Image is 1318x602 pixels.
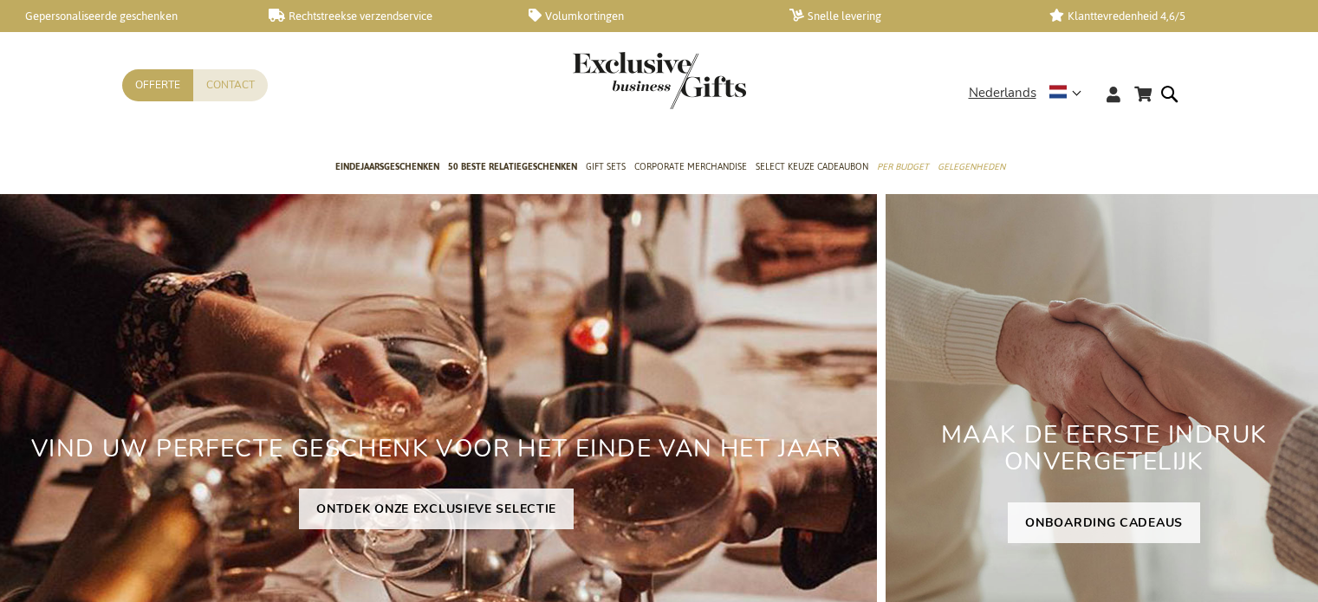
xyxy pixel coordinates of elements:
[9,9,241,23] a: Gepersonaliseerde geschenken
[269,9,501,23] a: Rechtstreekse verzendservice
[335,158,439,176] span: Eindejaarsgeschenken
[877,158,929,176] span: Per Budget
[586,158,626,176] span: Gift Sets
[969,83,1036,103] span: Nederlands
[573,52,659,109] a: store logo
[448,146,577,190] a: 50 beste relatiegeschenken
[529,9,761,23] a: Volumkortingen
[789,9,1022,23] a: Snelle levering
[634,146,747,190] a: Corporate Merchandise
[756,158,868,176] span: Select Keuze Cadeaubon
[938,158,1005,176] span: Gelegenheden
[586,146,626,190] a: Gift Sets
[448,158,577,176] span: 50 beste relatiegeschenken
[335,146,439,190] a: Eindejaarsgeschenken
[193,69,268,101] a: Contact
[1049,9,1282,23] a: Klanttevredenheid 4,6/5
[877,146,929,190] a: Per Budget
[122,69,193,101] a: Offerte
[756,146,868,190] a: Select Keuze Cadeaubon
[938,146,1005,190] a: Gelegenheden
[573,52,746,109] img: Exclusive Business gifts logo
[299,489,574,529] a: ONTDEK ONZE EXCLUSIEVE SELECTIE
[1008,502,1200,543] a: ONBOARDING CADEAUS
[634,158,747,176] span: Corporate Merchandise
